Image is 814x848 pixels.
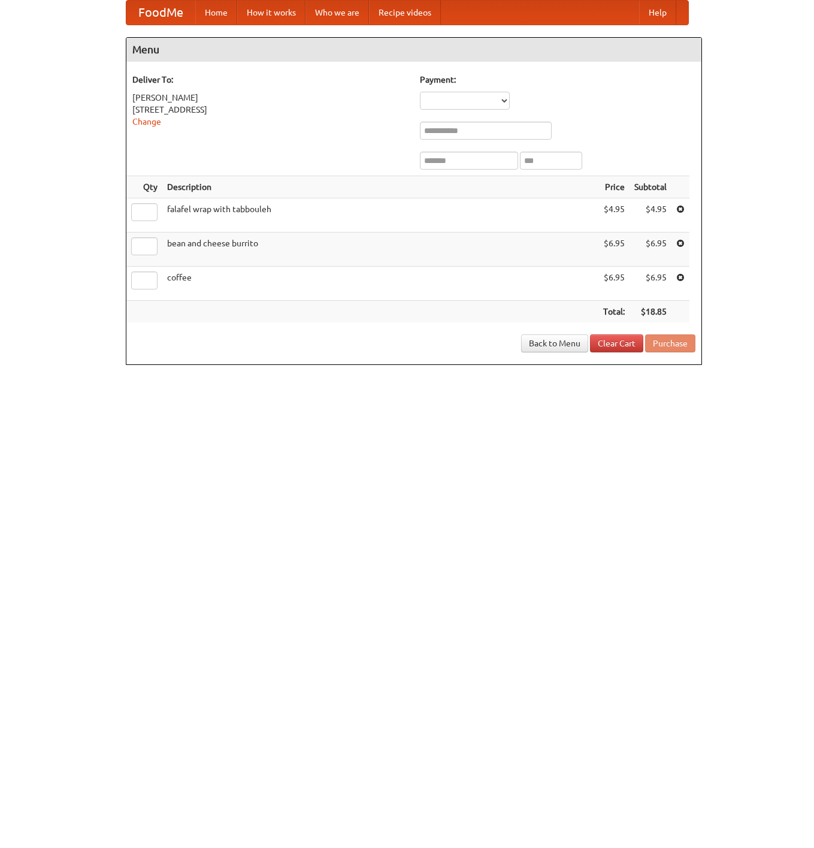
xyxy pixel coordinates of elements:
[162,267,598,301] td: coffee
[639,1,676,25] a: Help
[598,267,630,301] td: $6.95
[598,176,630,198] th: Price
[630,301,671,323] th: $18.85
[598,198,630,233] td: $4.95
[590,334,643,352] a: Clear Cart
[195,1,237,25] a: Home
[132,104,408,116] div: [STREET_ADDRESS]
[126,176,162,198] th: Qty
[598,301,630,323] th: Total:
[126,1,195,25] a: FoodMe
[630,267,671,301] td: $6.95
[162,198,598,233] td: falafel wrap with tabbouleh
[630,198,671,233] td: $4.95
[126,38,701,62] h4: Menu
[630,233,671,267] td: $6.95
[598,233,630,267] td: $6.95
[162,176,598,198] th: Description
[162,233,598,267] td: bean and cheese burrito
[630,176,671,198] th: Subtotal
[305,1,369,25] a: Who we are
[645,334,695,352] button: Purchase
[369,1,441,25] a: Recipe videos
[132,92,408,104] div: [PERSON_NAME]
[237,1,305,25] a: How it works
[521,334,588,352] a: Back to Menu
[132,117,161,126] a: Change
[132,74,408,86] h5: Deliver To:
[420,74,695,86] h5: Payment:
